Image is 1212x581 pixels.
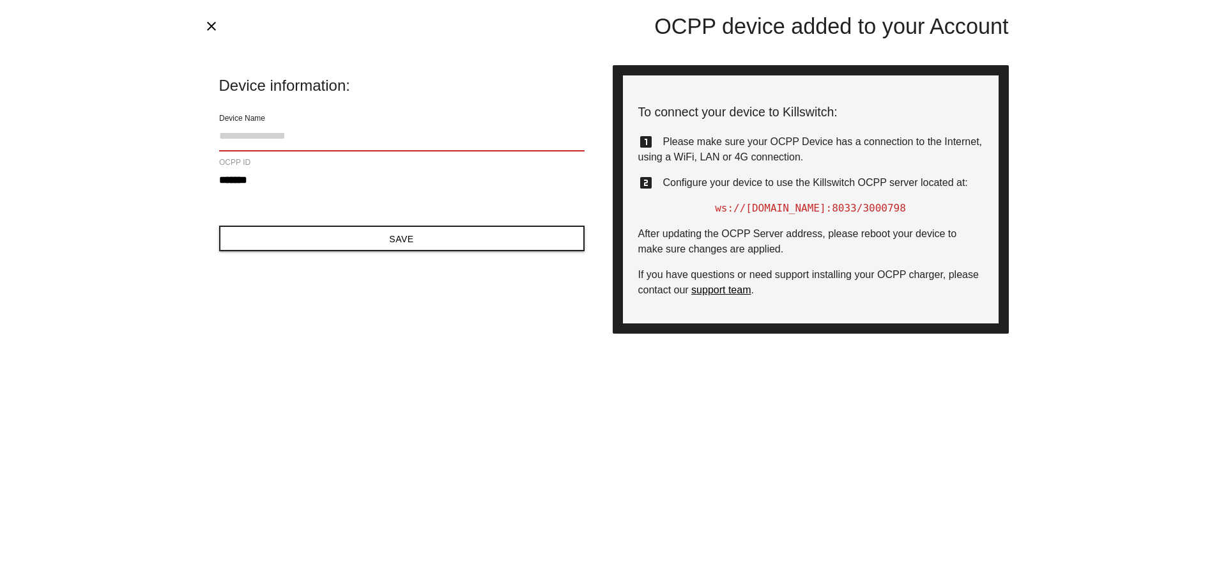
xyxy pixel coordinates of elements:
label: OCPP ID [219,157,250,168]
i: close [204,19,219,34]
span: /3000798 [857,202,906,214]
span: OCPP device added to your Account [654,14,1008,38]
p: . [638,267,983,298]
span: After updating the OCPP Server address, please reboot your device to make sure changes are applied. [638,228,957,254]
label: Device Name [219,112,265,124]
p: To connect your device to Killswitch: [638,103,983,121]
span: Device information: [219,75,585,96]
i: looks_one [638,134,654,150]
span: If you have questions or need support installing your OCPP charger, please contact our [638,269,979,295]
button: Save [219,226,585,251]
span: Configure your device to use the Killswitch OCPP server located at: [663,177,968,188]
span: Please make sure your OCPP Device has a connection to the Internet, using a WiFi, LAN or 4G conne... [638,136,983,162]
a: support team [691,284,751,295]
i: looks_two [638,175,654,190]
span: ws://[DOMAIN_NAME]:8033 [715,202,857,214]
